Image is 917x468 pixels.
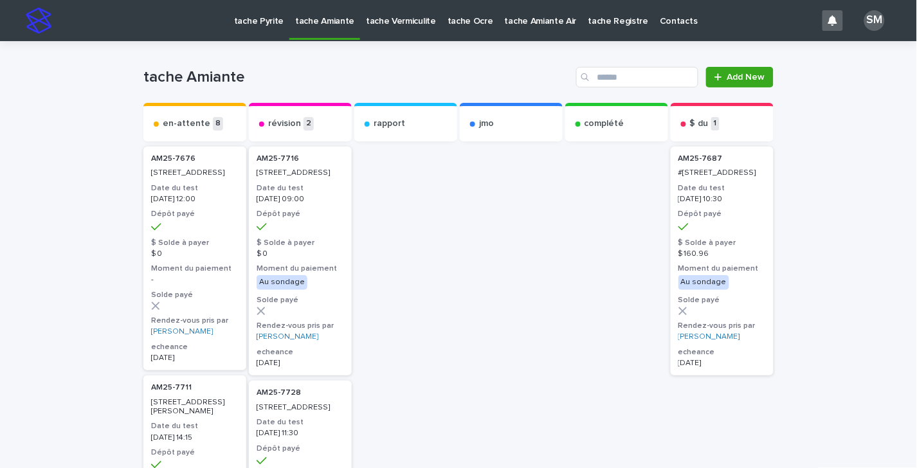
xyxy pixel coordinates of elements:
[706,67,774,87] a: Add New
[678,209,766,219] h3: Dépôt payé
[257,209,344,219] h3: Dépôt payé
[257,195,344,204] p: [DATE] 09:00
[257,444,344,454] h3: Dépôt payé
[151,433,239,442] p: [DATE] 14:15
[374,118,405,129] p: rapport
[257,238,344,248] h3: $ Solde à payer
[151,238,239,248] h3: $ Solde à payer
[690,118,709,129] p: $ du
[151,421,239,431] h3: Date du test
[678,238,766,248] h3: $ Solde à payer
[678,295,766,305] h3: Solde payé
[585,118,624,129] p: complété
[257,154,344,163] p: AM25-7716
[678,332,740,341] a: [PERSON_NAME]
[163,118,210,129] p: en-attente
[151,383,239,392] p: AM25-7711
[304,117,314,130] p: 2
[151,183,239,194] h3: Date du test
[257,295,344,305] h3: Solde payé
[151,275,239,284] p: -
[26,8,51,33] img: stacker-logo-s-only.png
[479,118,494,129] p: jmo
[727,73,765,82] span: Add New
[678,347,766,357] h3: echeance
[249,147,352,375] a: AM25-7716 [STREET_ADDRESS]Date du test[DATE] 09:00Dépôt payé$ Solde à payer$ 0Moment du paiementA...
[257,347,344,357] h3: echeance
[678,183,766,194] h3: Date du test
[864,10,885,31] div: SM
[257,183,344,194] h3: Date du test
[678,321,766,331] h3: Rendez-vous pris par
[151,195,239,204] p: [DATE] 12:00
[678,249,766,258] p: $ 160.96
[257,388,344,397] p: AM25-7728
[151,209,239,219] h3: Dépôt payé
[151,264,239,274] h3: Moment du paiement
[151,447,239,458] h3: Dépôt payé
[257,417,344,428] h3: Date du test
[151,354,239,363] p: [DATE]
[151,342,239,352] h3: echeance
[671,147,774,375] a: AM25-7687 #[STREET_ADDRESS]Date du test[DATE] 10:30Dépôt payé$ Solde à payer$ 160.96Moment du pai...
[678,168,766,177] p: #[STREET_ADDRESS]
[711,117,720,130] p: 1
[257,264,344,274] h3: Moment du paiement
[257,275,307,289] div: Au sondage
[151,327,213,336] a: [PERSON_NAME]
[576,67,698,87] input: Search
[678,275,729,289] div: Au sondage
[678,154,766,163] p: AM25-7687
[151,168,239,177] p: [STREET_ADDRESS]
[678,195,766,204] p: [DATE] 10:30
[257,249,344,258] p: $ 0
[151,316,239,326] h3: Rendez-vous pris par
[213,117,223,130] p: 8
[151,398,239,417] p: [STREET_ADDRESS][PERSON_NAME]
[257,359,344,368] p: [DATE]
[151,249,239,258] p: $ 0
[268,118,301,129] p: révision
[257,332,318,341] a: [PERSON_NAME]
[257,429,344,438] p: [DATE] 11:30
[151,154,239,163] p: AM25-7676
[151,290,239,300] h3: Solde payé
[257,403,344,412] p: [STREET_ADDRESS]
[257,168,344,177] p: [STREET_ADDRESS]
[257,321,344,331] h3: Rendez-vous pris par
[143,147,246,370] a: AM25-7676 [STREET_ADDRESS]Date du test[DATE] 12:00Dépôt payé$ Solde à payer$ 0Moment du paiement-...
[678,359,766,368] p: [DATE]
[678,264,766,274] h3: Moment du paiement
[143,68,571,87] h1: tache Amiante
